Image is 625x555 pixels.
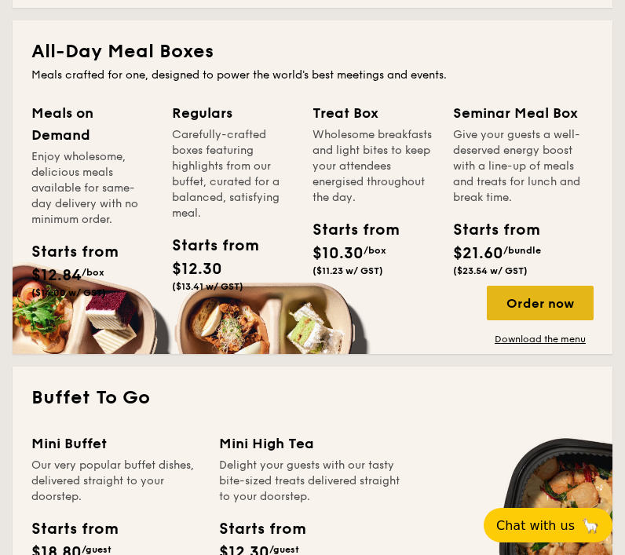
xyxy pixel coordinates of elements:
[31,517,109,541] div: Starts from
[31,385,594,411] h2: Buffet To Go
[219,517,305,541] div: Starts from
[453,265,528,276] span: ($23.54 w/ GST)
[312,265,383,276] span: ($11.23 w/ GST)
[172,281,243,292] span: ($13.41 w/ GST)
[453,127,594,206] div: Give your guests a well-deserved energy boost with a line-up of meals and treats for lunch and br...
[453,244,503,263] span: $21.60
[581,517,600,535] span: 🦙
[453,102,594,124] div: Seminar Meal Box
[219,458,403,505] div: Delight your guests with our tasty bite-sized treats delivered straight to your doorstep.
[503,245,541,256] span: /bundle
[364,245,386,256] span: /box
[172,260,222,279] span: $12.30
[219,433,403,455] div: Mini High Tea
[82,544,111,555] span: /guest
[31,266,82,285] span: $12.84
[172,234,227,257] div: Starts from
[31,39,594,64] h2: All-Day Meal Boxes
[269,544,299,555] span: /guest
[172,102,294,124] div: Regulars
[31,149,153,228] div: Enjoy wholesome, delicious meals available for same-day delivery with no minimum order.
[496,518,575,533] span: Chat with us
[312,127,434,206] div: Wholesome breakfasts and light bites to keep your attendees energised throughout the day.
[312,218,367,242] div: Starts from
[312,244,364,263] span: $10.30
[31,458,200,505] div: Our very popular buffet dishes, delivered straight to your doorstep.
[172,127,294,221] div: Carefully-crafted boxes featuring highlights from our buffet, curated for a balanced, satisfying ...
[82,267,104,278] span: /box
[31,240,86,264] div: Starts from
[31,287,106,298] span: ($14.00 w/ GST)
[31,102,153,146] div: Meals on Demand
[312,102,434,124] div: Treat Box
[31,433,200,455] div: Mini Buffet
[487,286,594,320] div: Order now
[31,68,594,83] div: Meals crafted for one, designed to power the world's best meetings and events.
[484,508,612,542] button: Chat with us🦙
[487,333,594,345] a: Download the menu
[453,218,517,242] div: Starts from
